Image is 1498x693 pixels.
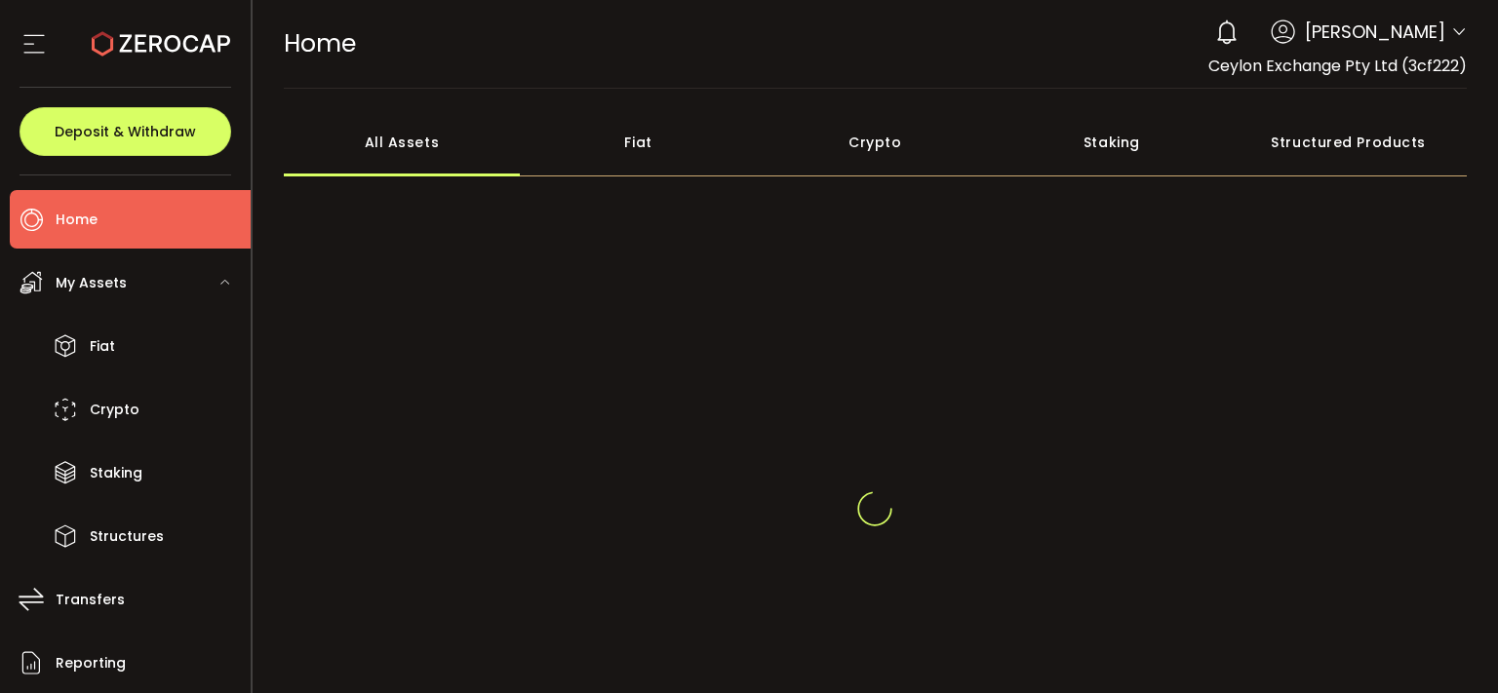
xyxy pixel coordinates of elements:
[55,125,196,138] span: Deposit & Withdraw
[1208,55,1467,77] span: Ceylon Exchange Pty Ltd (3cf222)
[20,107,231,156] button: Deposit & Withdraw
[56,206,98,234] span: Home
[56,649,126,677] span: Reporting
[994,108,1231,176] div: Staking
[520,108,757,176] div: Fiat
[90,332,115,361] span: Fiat
[90,396,139,424] span: Crypto
[1230,108,1467,176] div: Structured Products
[284,26,356,60] span: Home
[90,522,164,551] span: Structures
[1305,19,1445,45] span: [PERSON_NAME]
[56,586,125,614] span: Transfers
[284,108,521,176] div: All Assets
[90,459,142,487] span: Staking
[56,269,127,297] span: My Assets
[757,108,994,176] div: Crypto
